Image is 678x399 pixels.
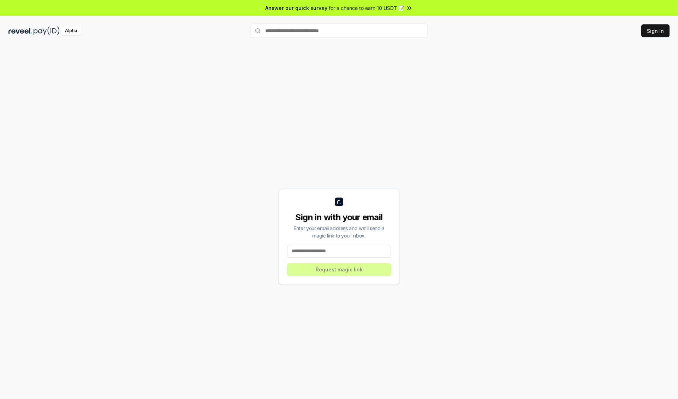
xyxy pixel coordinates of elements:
img: logo_small [335,198,343,206]
span: Answer our quick survey [265,4,327,12]
img: reveel_dark [8,27,32,35]
button: Sign In [641,24,670,37]
div: Enter your email address and we’ll send a magic link to your inbox. [287,224,391,239]
div: Sign in with your email [287,212,391,223]
div: Alpha [61,27,81,35]
span: for a chance to earn 10 USDT 📝 [329,4,404,12]
img: pay_id [34,27,60,35]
